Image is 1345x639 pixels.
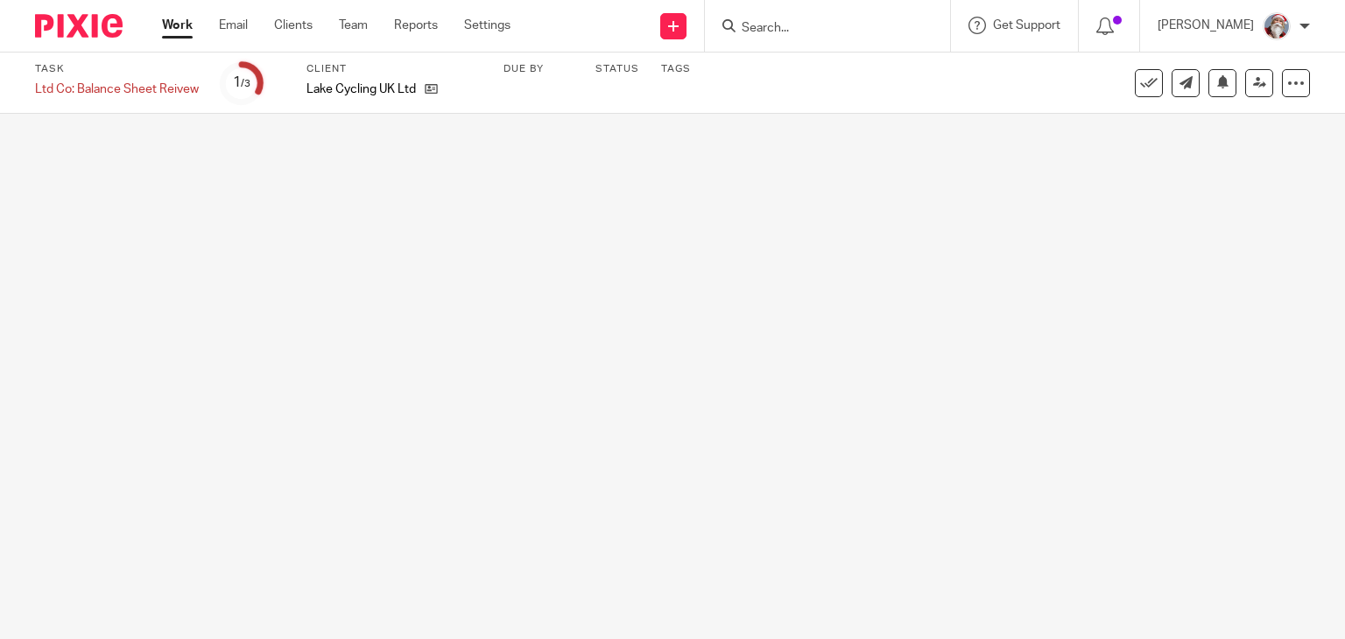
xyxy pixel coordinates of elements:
p: [PERSON_NAME] [1158,17,1254,34]
a: Settings [464,17,511,34]
input: Search [740,21,898,37]
label: Client [306,62,482,76]
label: Tags [661,62,691,76]
a: Work [162,17,193,34]
a: Reports [394,17,438,34]
img: Pixie [35,14,123,38]
small: /3 [241,79,250,88]
i: Open client page [425,82,438,95]
p: Lake Cycling UK Ltd [306,81,416,98]
span: Get Support [993,19,1060,32]
label: Task [35,62,199,76]
a: Email [219,17,248,34]
label: Status [595,62,639,76]
a: Clients [274,17,313,34]
label: Due by [503,62,574,76]
div: Ltd Co: Balance Sheet Reivew [35,81,199,98]
a: Team [339,17,368,34]
div: 1 [233,73,250,93]
img: Karen%20Pic.png [1263,12,1291,40]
